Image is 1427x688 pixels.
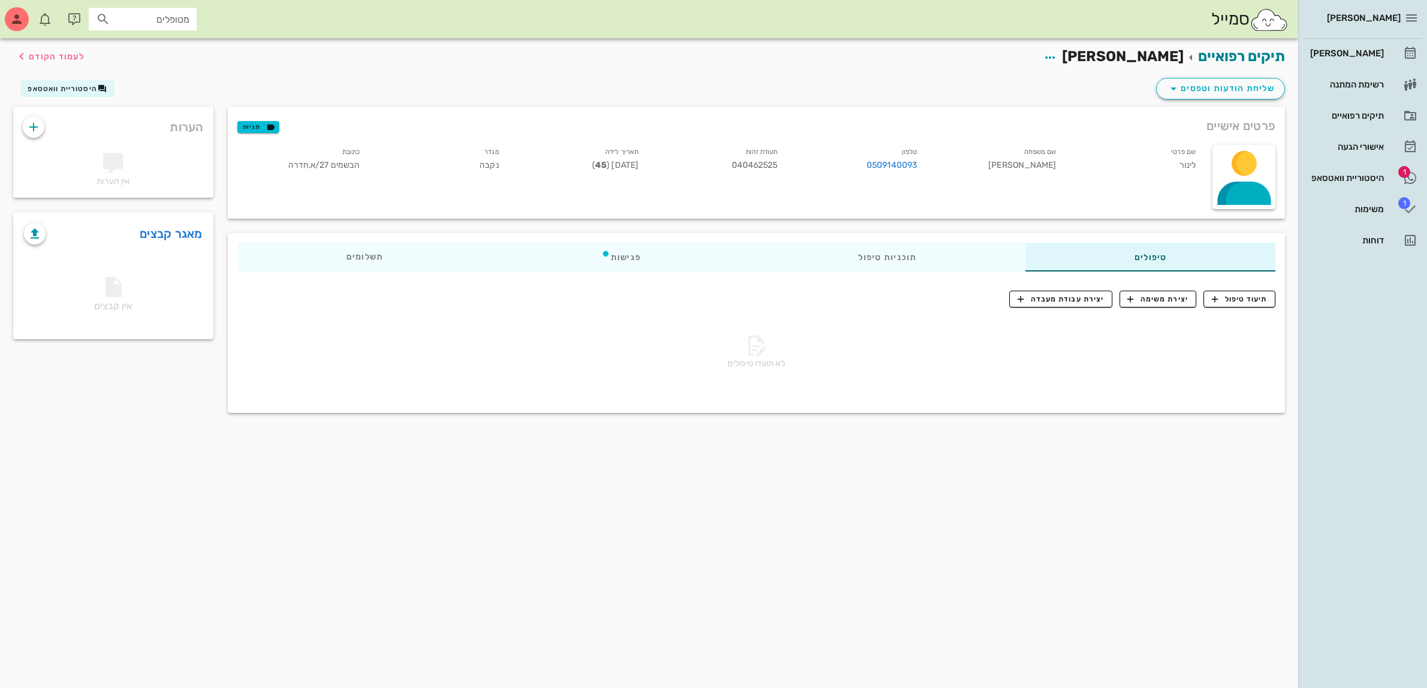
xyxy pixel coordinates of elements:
[1203,291,1275,307] button: תיעוד טיפול
[592,160,638,170] span: [DATE] ( )
[1009,291,1112,307] button: יצירת עבודת מעבדה
[1303,39,1422,68] a: [PERSON_NAME]
[902,148,918,156] small: טלפון
[746,148,778,156] small: תעודת זהות
[1327,13,1401,23] span: [PERSON_NAME]
[1171,148,1196,156] small: שם פרטי
[1308,111,1384,120] div: תיקים רפואיים
[1303,195,1422,224] a: תגמשימות
[96,176,129,186] span: אין הערות
[243,122,274,132] span: תגיות
[1212,294,1268,304] span: תיעוד טיפול
[1308,204,1384,214] div: משימות
[1120,291,1197,307] button: יצירת משימה
[94,280,132,312] span: אין קבצים
[309,160,310,170] span: ,
[369,143,508,179] div: נקבה
[288,160,309,170] span: חדרה
[1398,197,1410,209] span: תג
[1303,226,1422,255] a: דוחות
[1308,49,1384,58] div: [PERSON_NAME]
[1308,173,1384,183] div: היסטוריית וואטסאפ
[29,52,85,62] span: לעמוד הקודם
[732,160,778,170] span: 040462525
[1303,164,1422,192] a: תגהיסטוריית וואטסאפ
[595,160,607,170] strong: 45
[1166,82,1275,96] span: שליחת הודעות וטפסים
[1025,243,1275,271] div: טיפולים
[492,243,750,271] div: פגישות
[1062,48,1184,65] span: [PERSON_NAME]
[14,46,85,67] button: לעמוד הקודם
[28,85,97,93] span: היסטוריית וואטסאפ
[237,121,279,133] button: תגיות
[1024,148,1057,156] small: שם משפחה
[35,10,43,17] span: תג
[1303,132,1422,161] a: אישורי הגעה
[1308,80,1384,89] div: רשימת המתנה
[1127,294,1188,304] span: יצירת משימה
[1066,143,1205,179] div: לינור
[927,143,1066,179] div: [PERSON_NAME]
[140,224,203,243] a: מאגר קבצים
[309,160,360,170] span: הבשמים 27/א
[342,148,360,156] small: כתובת
[484,148,499,156] small: מגדר
[1206,116,1275,135] span: פרטים אישיים
[867,159,917,172] a: 0509140093
[1156,78,1285,99] button: שליחת הודעות וטפסים
[1308,236,1384,245] div: דוחות
[749,243,1025,271] div: תוכניות טיפול
[728,358,785,369] span: לא תועדו טיפולים
[13,107,213,141] div: הערות
[1398,166,1410,178] span: תג
[1211,7,1289,32] div: סמייל
[1018,294,1104,304] span: יצירת עבודת מעבדה
[1308,142,1384,152] div: אישורי הגעה
[1250,8,1289,32] img: SmileCloud logo
[346,253,383,261] span: תשלומים
[1303,70,1422,99] a: רשימת המתנה
[1198,48,1285,65] a: תיקים רפואיים
[1303,101,1422,130] a: תיקים רפואיים
[20,80,114,97] button: היסטוריית וואטסאפ
[605,148,638,156] small: תאריך לידה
